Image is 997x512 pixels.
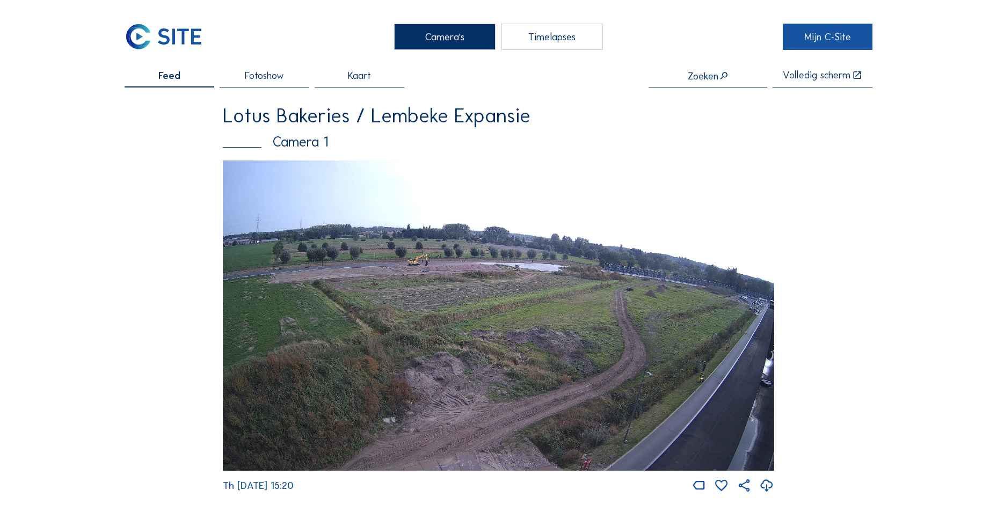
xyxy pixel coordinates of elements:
img: Image [223,160,774,471]
div: Timelapses [501,24,603,50]
div: Camera 1 [223,135,774,149]
span: Fotoshow [245,71,284,81]
span: Kaart [348,71,371,81]
span: Feed [158,71,180,81]
div: Camera's [394,24,496,50]
img: C-SITE Logo [125,24,203,50]
span: Th [DATE] 15:20 [223,479,294,492]
a: Mijn C-Site [783,24,872,50]
div: Lotus Bakeries / Lembeke Expansie [223,106,774,126]
div: Volledig scherm [783,70,850,81]
a: C-SITE Logo [125,24,214,50]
